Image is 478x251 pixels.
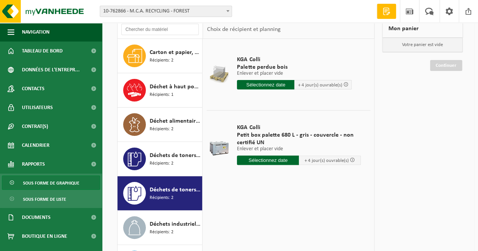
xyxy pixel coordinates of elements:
[298,83,342,88] span: + 4 jour(s) ouvrable(s)
[237,146,361,152] p: Enlever et placer vide
[118,176,203,211] button: Déchets de toners liquides, non recyclable, dangereux Récipients: 2
[2,192,100,206] a: Sous forme de liste
[150,194,173,202] span: Récipients: 2
[22,42,63,60] span: Tableau de bord
[150,48,200,57] span: Carton et papier, non-conditionné (industriel)
[237,63,352,71] span: Palette perdue bois
[150,220,200,229] span: Déchets industriels banals
[150,126,173,133] span: Récipients: 2
[305,158,349,163] span: + 4 jour(s) ouvrable(s)
[203,20,284,39] div: Choix de récipient et planning
[150,160,173,167] span: Récipients: 2
[23,192,66,206] span: Sous forme de liste
[237,124,361,131] span: KGA Colli
[118,108,203,142] button: Déchet alimentaire, contenant des produits d'origine animale, emballage mélangé (sans verre), cat...
[2,176,100,190] a: Sous forme de graphique
[22,23,50,42] span: Navigation
[22,227,67,246] span: Boutique en ligne
[150,57,173,64] span: Récipients: 2
[118,211,203,245] button: Déchets industriels banals Récipients: 2
[100,6,232,17] span: 10-762866 - M.C.A. RECYCLING - FOREST
[22,155,45,174] span: Rapports
[237,131,361,146] span: Petit box palette 680 L - gris - couvercle - non certifié UN
[118,142,203,176] button: Déchets de toners en poudre, non recyclable, non dangereux Récipients: 2
[382,20,463,38] div: Mon panier
[22,136,50,155] span: Calendrier
[118,73,203,108] button: Déchet à haut pouvoir calorifique Récipients: 1
[150,185,200,194] span: Déchets de toners liquides, non recyclable, dangereux
[22,117,48,136] span: Contrat(s)
[150,151,200,160] span: Déchets de toners en poudre, non recyclable, non dangereux
[382,38,463,52] p: Votre panier est vide
[23,176,79,190] span: Sous forme de graphique
[150,117,200,126] span: Déchet alimentaire, contenant des produits d'origine animale, emballage mélangé (sans verre), cat 3
[22,60,80,79] span: Données de l'entrepr...
[22,208,51,227] span: Documents
[22,79,45,98] span: Contacts
[22,98,53,117] span: Utilisateurs
[121,24,199,35] input: Chercher du matériel
[150,91,173,99] span: Récipients: 1
[237,80,294,89] input: Sélectionnez date
[430,60,462,71] a: Continuer
[150,82,200,91] span: Déchet à haut pouvoir calorifique
[237,71,352,76] p: Enlever et placer vide
[237,156,299,165] input: Sélectionnez date
[118,39,203,73] button: Carton et papier, non-conditionné (industriel) Récipients: 2
[237,56,352,63] span: KGA Colli
[150,229,173,236] span: Récipients: 2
